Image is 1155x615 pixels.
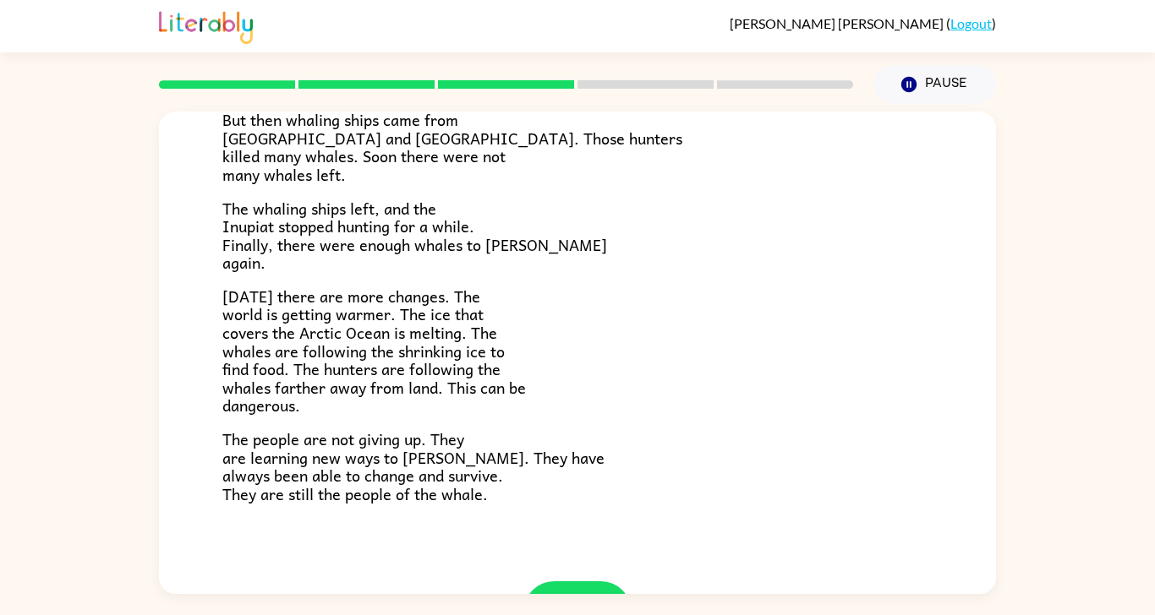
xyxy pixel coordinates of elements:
button: Pause [873,65,996,104]
span: The whaling ships left, and the Inupiat stopped hunting for a while. Finally, there were enough w... [222,196,607,275]
div: ( ) [730,15,996,31]
span: But then whaling ships came from [GEOGRAPHIC_DATA] and [GEOGRAPHIC_DATA]. Those hunters killed ma... [222,107,682,187]
span: The people are not giving up. They are learning new ways to [PERSON_NAME]. They have always been ... [222,427,605,506]
span: [DATE] there are more changes. The world is getting warmer. The ice that covers the Arctic Ocean ... [222,284,526,418]
span: [PERSON_NAME] [PERSON_NAME] [730,15,946,31]
a: Logout [950,15,992,31]
img: Literably [159,7,253,44]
